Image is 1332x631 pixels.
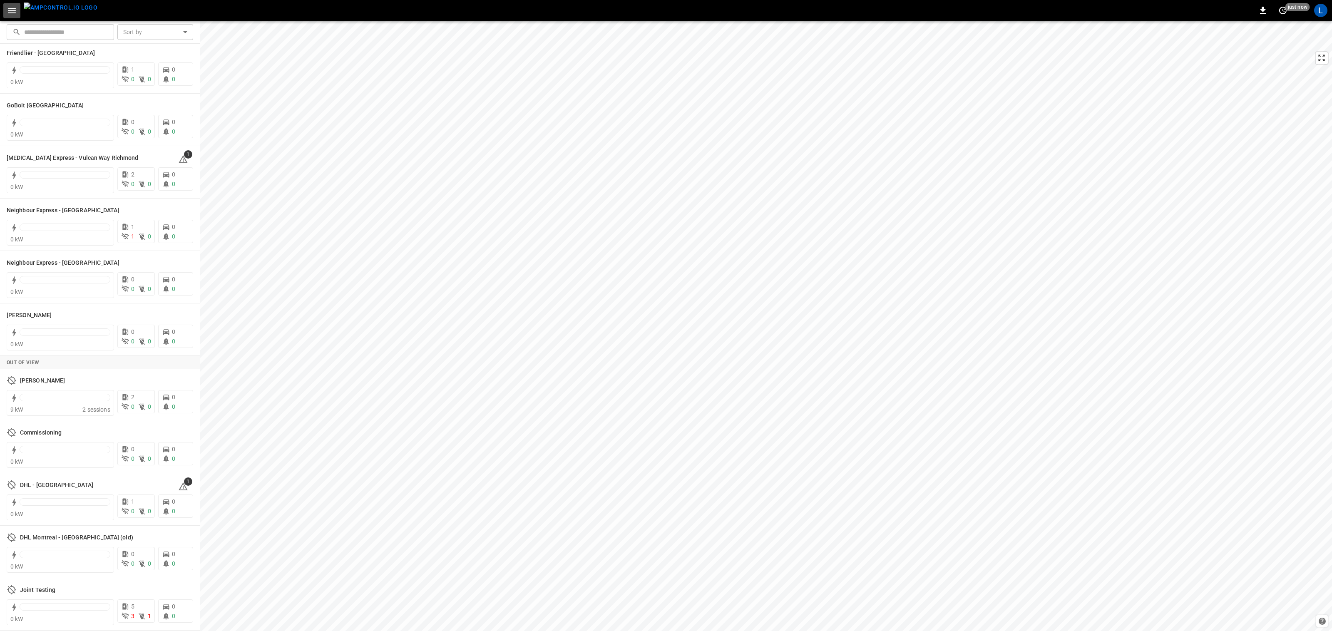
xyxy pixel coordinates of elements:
span: 0 [172,181,175,187]
span: 0 kW [10,79,23,85]
span: 0 [131,119,134,125]
span: 0 [148,508,151,514]
span: 0 [148,338,151,345]
span: 9 kW [10,406,23,413]
span: 0 [172,171,175,178]
span: 0 [172,128,175,135]
span: 0 [131,181,134,187]
span: 0 kW [10,616,23,622]
h6: Neighbour Express - Mississauga [7,258,119,268]
span: 0 kW [10,458,23,465]
span: 0 [131,551,134,557]
h6: Charbonneau [20,376,65,385]
span: 0 [172,613,175,619]
span: 0 [131,128,134,135]
span: 0 [148,286,151,292]
span: 0 [172,446,175,452]
span: 0 [131,286,134,292]
span: 3 [131,613,134,619]
span: 0 [172,560,175,567]
span: 0 [131,446,134,452]
span: 0 [131,328,134,335]
span: 0 [172,551,175,557]
span: 1 [148,613,151,619]
h6: Neighbour Express - Markham [7,206,119,215]
h6: Joint Testing [20,586,55,595]
span: 0 [131,76,134,82]
span: 1 [131,233,134,240]
span: 0 [172,328,175,335]
h6: Commissioning [20,428,62,437]
button: set refresh interval [1276,4,1290,17]
span: 1 [184,150,192,159]
span: 1 [131,66,134,73]
span: 0 [148,560,151,567]
span: 0 kW [10,511,23,517]
span: 0 [172,119,175,125]
span: 0 [172,603,175,610]
span: 0 [172,508,175,514]
span: 0 [172,233,175,240]
span: 0 [172,276,175,283]
span: 1 [131,498,134,505]
span: 0 [148,455,151,462]
h6: Friendlier - Ottawa [7,49,95,58]
span: 0 [148,128,151,135]
span: 0 [131,276,134,283]
span: 0 kW [10,341,23,348]
span: 2 sessions [82,406,110,413]
span: 0 [172,76,175,82]
div: profile-icon [1314,4,1327,17]
h6: DHL Montreal - DC (old) [20,533,133,542]
span: 0 [172,66,175,73]
span: 0 [172,224,175,230]
span: 0 kW [10,184,23,190]
span: 0 [172,338,175,345]
span: 1 [184,477,192,486]
img: ampcontrol.io logo [24,2,97,13]
h6: Simons [7,311,52,320]
span: 0 [131,508,134,514]
span: 0 kW [10,563,23,570]
span: 0 [172,286,175,292]
h6: Mili Express - Vulcan Way Richmond [7,154,138,163]
span: 0 [148,181,151,187]
strong: Out of View [7,360,39,365]
span: 5 [131,603,134,610]
span: 0 [131,403,134,410]
h6: DHL - Montreal DC [20,481,93,490]
span: 0 [172,498,175,505]
canvas: Map [200,21,1332,631]
span: 0 [172,403,175,410]
h6: GoBolt Montreal [7,101,84,110]
span: 0 [131,455,134,462]
span: 0 kW [10,236,23,243]
span: 0 kW [10,131,23,138]
span: 1 [131,224,134,230]
span: 0 [131,338,134,345]
span: just now [1285,3,1310,11]
span: 2 [131,171,134,178]
span: 0 [148,233,151,240]
span: 0 kW [10,288,23,295]
span: 0 [131,560,134,567]
span: 2 [131,394,134,400]
span: 0 [172,394,175,400]
span: 0 [148,403,151,410]
span: 0 [172,455,175,462]
span: 0 [148,76,151,82]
